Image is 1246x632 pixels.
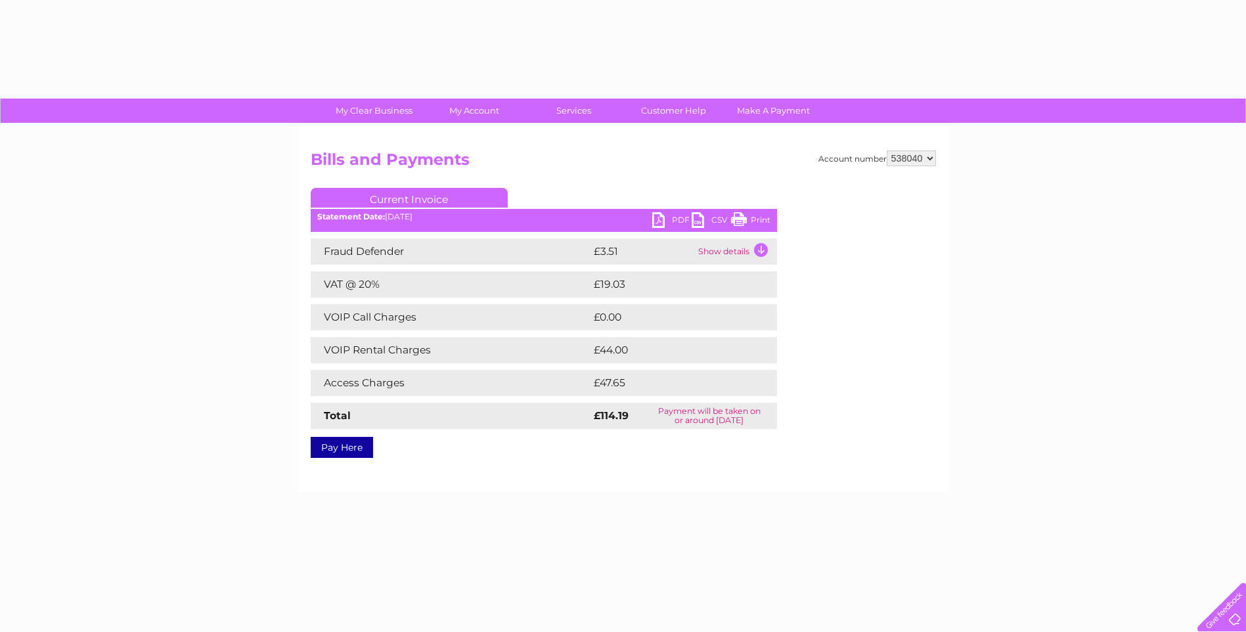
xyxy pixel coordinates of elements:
td: £47.65 [590,370,749,396]
a: CSV [692,212,731,231]
a: Pay Here [311,437,373,458]
td: VOIP Call Charges [311,304,590,330]
td: £0.00 [590,304,747,330]
td: £44.00 [590,337,751,363]
a: Make A Payment [719,99,828,123]
strong: Total [324,409,351,422]
td: Access Charges [311,370,590,396]
td: Fraud Defender [311,238,590,265]
strong: £114.19 [594,409,629,422]
td: Show details [695,238,777,265]
div: [DATE] [311,212,777,221]
a: My Account [420,99,528,123]
div: Account number [818,150,936,166]
td: £19.03 [590,271,749,298]
td: VOIP Rental Charges [311,337,590,363]
a: PDF [652,212,692,231]
a: Customer Help [619,99,728,123]
b: Statement Date: [317,212,385,221]
a: Current Invoice [311,188,508,208]
h2: Bills and Payments [311,150,936,175]
a: Services [520,99,628,123]
a: Print [731,212,770,231]
td: £3.51 [590,238,695,265]
td: VAT @ 20% [311,271,590,298]
td: Payment will be taken on or around [DATE] [642,403,777,429]
a: My Clear Business [320,99,428,123]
